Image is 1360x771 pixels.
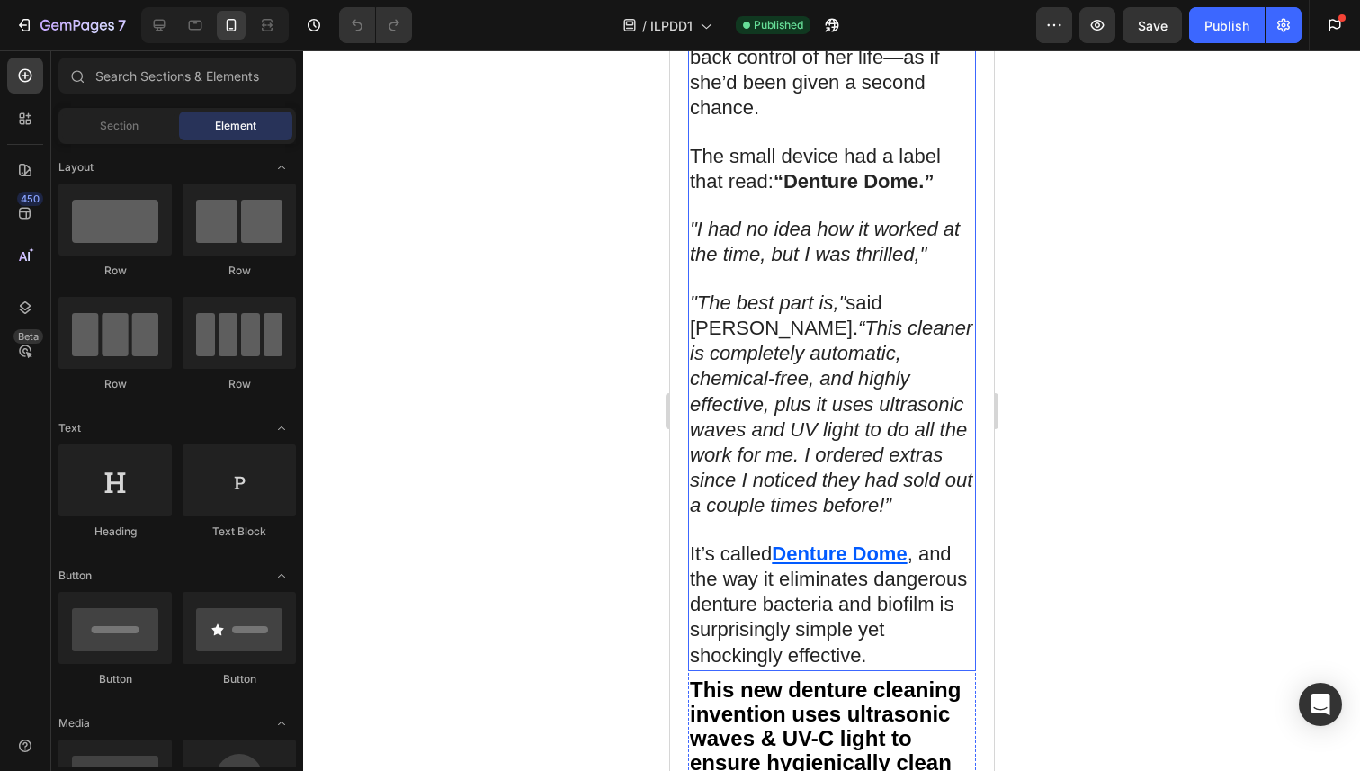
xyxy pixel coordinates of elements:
[58,715,90,731] span: Media
[13,329,43,344] div: Beta
[183,671,296,687] div: Button
[58,671,172,687] div: Button
[58,263,172,279] div: Row
[183,524,296,540] div: Text Block
[20,627,291,749] span: This new denture cleaning invention uses ultrasonic waves & UV-C light to ensure hygienically cle...
[267,153,296,182] span: Toggle open
[215,118,256,134] span: Element
[1123,7,1182,43] button: Save
[58,568,92,584] span: Button
[183,376,296,392] div: Row
[642,16,647,35] span: /
[100,118,139,134] span: Section
[339,7,412,43] div: Undo/Redo
[650,16,693,35] span: ILPDD1
[267,709,296,738] span: Toggle open
[118,14,126,36] p: 7
[58,524,172,540] div: Heading
[1138,18,1168,33] span: Save
[1189,7,1265,43] button: Publish
[7,7,134,43] button: 7
[1299,683,1342,726] div: Open Intercom Messenger
[58,58,296,94] input: Search Sections & Elements
[267,414,296,443] span: Toggle open
[670,50,994,771] iframe: Design area
[183,263,296,279] div: Row
[58,376,172,392] div: Row
[754,17,803,33] span: Published
[58,420,81,436] span: Text
[267,561,296,590] span: Toggle open
[17,192,43,206] div: 450
[1204,16,1249,35] div: Publish
[58,159,94,175] span: Layout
